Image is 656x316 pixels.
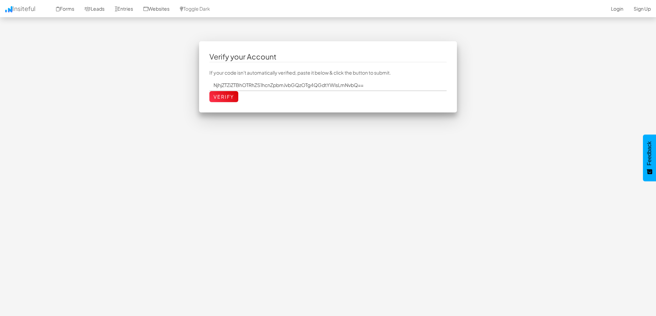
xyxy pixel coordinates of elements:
input: Verify [209,91,238,102]
img: icon.png [5,6,12,12]
button: Feedback - Show survey [643,134,656,181]
p: If your code isn't automatically verified, paste it below & click the button to submit. [209,69,447,76]
input: Enter your code here. [209,79,447,91]
span: Feedback [646,141,653,165]
legend: Verify your Account [209,52,447,62]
